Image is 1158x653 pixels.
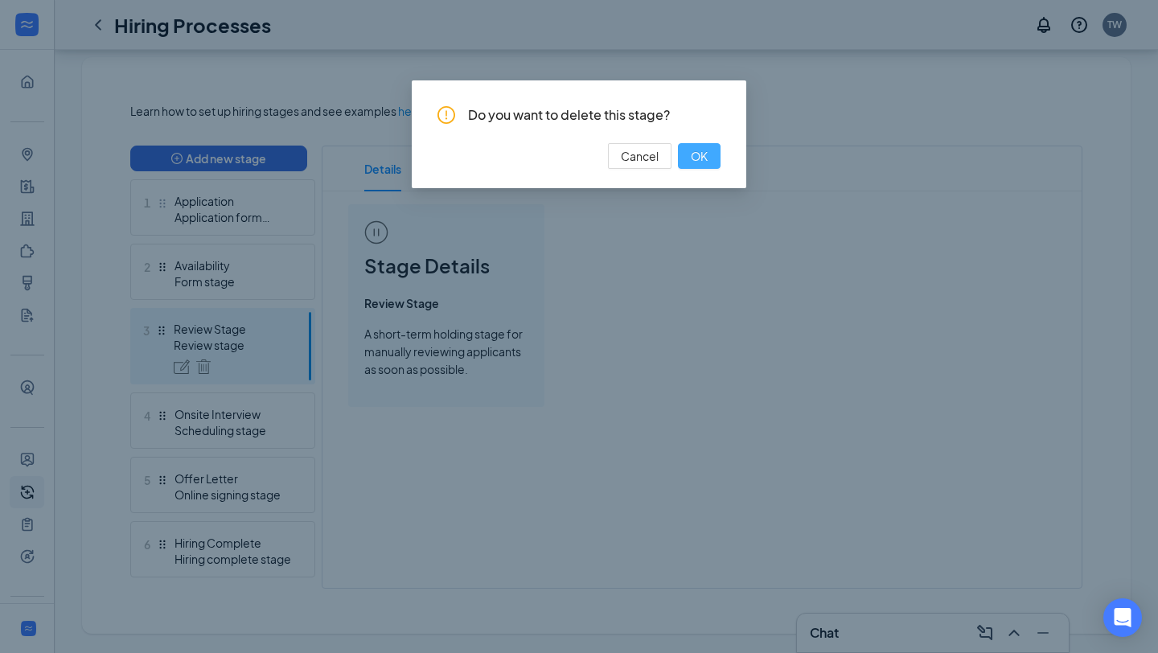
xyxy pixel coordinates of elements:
button: Cancel [608,143,671,169]
span: Do you want to delete this stage? [468,106,721,124]
span: OK [691,147,708,165]
div: Open Intercom Messenger [1103,598,1142,637]
span: exclamation-circle [437,106,455,124]
span: Cancel [621,147,659,165]
button: OK [678,143,721,169]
